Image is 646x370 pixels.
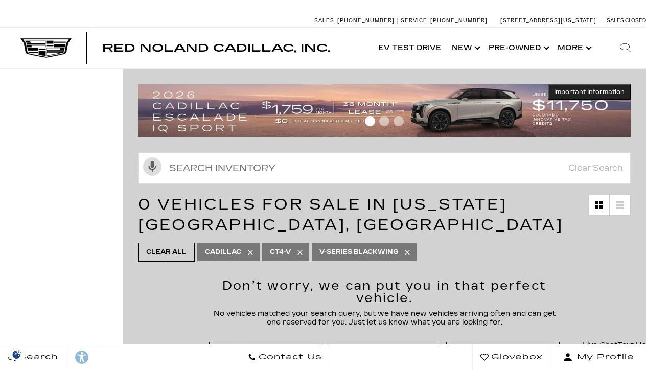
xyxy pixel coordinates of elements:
[314,17,336,24] span: Sales:
[138,84,631,137] img: 2509-September-FOM-Escalade-IQ-Lease9
[209,342,322,363] div: Contact Us
[240,344,330,370] a: Contact Us
[138,195,563,234] span: 0 Vehicles for Sale in [US_STATE][GEOGRAPHIC_DATA], [GEOGRAPHIC_DATA]
[397,18,490,24] a: Service: [PHONE_NUMBER]
[582,341,617,350] span: Live Chat
[447,28,483,68] a: New
[138,152,631,184] input: Search Inventory
[548,84,631,100] button: Important Information
[446,342,560,363] div: Build and Price
[551,344,646,370] button: Open user profile menu
[500,17,596,24] a: [STREET_ADDRESS][US_STATE]
[328,342,441,363] div: Reset Search
[607,17,625,24] span: Sales:
[430,17,488,24] span: [PHONE_NUMBER]
[483,28,552,68] a: Pre-Owned
[617,338,646,353] a: Text Us
[365,116,375,126] span: Go to slide 1
[314,18,397,24] a: Sales: [PHONE_NUMBER]
[206,309,562,327] p: No vehicles matched your search query, but we have new vehicles arriving often and can get one re...
[337,17,395,24] span: [PHONE_NUMBER]
[489,350,543,364] span: Glovebox
[143,157,161,176] svg: Click to toggle on voice search
[552,28,595,68] button: More
[16,350,58,364] span: Search
[270,246,291,259] span: CT4-V
[206,280,562,304] h2: Don’t worry, we can put you in that perfect vehicle.
[379,116,389,126] span: Go to slide 2
[394,116,404,126] span: Go to slide 3
[205,246,241,259] span: Cadillac
[20,38,72,58] img: Cadillac Dark Logo with Cadillac White Text
[5,349,29,360] section: Click to Open Cookie Consent Modal
[146,246,187,259] span: Clear All
[401,17,429,24] span: Service:
[625,17,646,24] span: Closed
[373,28,447,68] a: EV Test Drive
[319,246,398,259] span: V-Series Blackwing
[102,43,330,53] a: Red Noland Cadillac, Inc.
[472,344,551,370] a: Glovebox
[617,341,646,350] span: Text Us
[256,350,322,364] span: Contact Us
[5,349,29,360] img: Opt-Out Icon
[102,42,330,54] span: Red Noland Cadillac, Inc.
[554,88,625,96] span: Important Information
[582,338,617,353] a: Live Chat
[573,350,634,364] span: My Profile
